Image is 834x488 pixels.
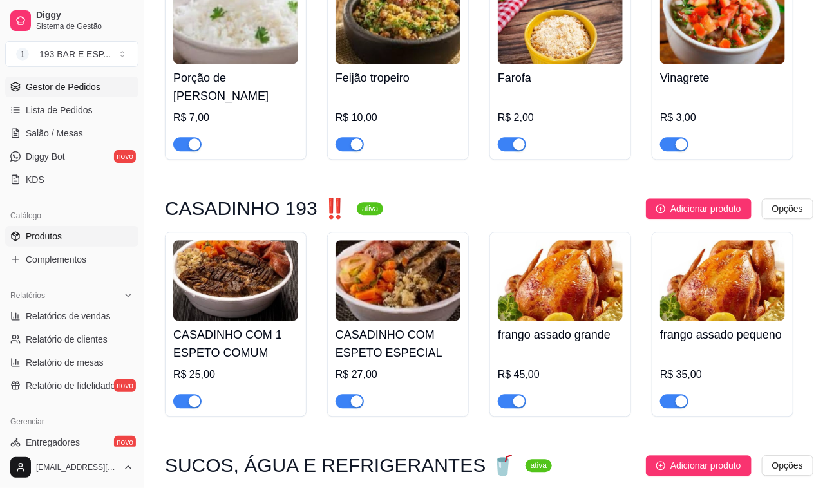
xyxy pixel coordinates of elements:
a: Gestor de Pedidos [5,77,138,97]
sup: ativa [526,459,552,472]
span: Diggy Bot [26,150,65,163]
span: Gestor de Pedidos [26,80,100,93]
img: product-image [173,240,298,321]
img: product-image [498,240,623,321]
div: Catálogo [5,205,138,226]
span: Entregadores [26,436,80,449]
h4: frango assado grande [498,326,623,344]
span: Produtos [26,230,62,243]
button: Adicionar produto [646,198,752,219]
span: Adicionar produto [670,458,741,473]
button: Opções [762,455,813,476]
button: Select a team [5,41,138,67]
span: Complementos [26,253,86,266]
h4: Farofa [498,69,623,87]
span: Relatório de mesas [26,356,104,369]
h4: CASADINHO COM ESPETO ESPECIAL [336,326,460,362]
span: 1 [16,48,29,61]
a: Relatórios de vendas [5,306,138,326]
div: R$ 10,00 [336,110,460,126]
a: Lista de Pedidos [5,100,138,120]
a: Entregadoresnovo [5,432,138,453]
img: product-image [660,240,785,321]
span: Lista de Pedidos [26,104,93,117]
div: R$ 25,00 [173,367,298,382]
a: Produtos [5,226,138,247]
div: R$ 2,00 [498,110,623,126]
span: Opções [772,202,803,216]
a: KDS [5,169,138,190]
a: Salão / Mesas [5,123,138,144]
button: [EMAIL_ADDRESS][DOMAIN_NAME] [5,452,138,483]
div: R$ 7,00 [173,110,298,126]
h3: SUCOS, ÁGUA E REFRIGERANTES 🥤 [165,458,515,473]
h4: CASADINHO COM 1 ESPETO COMUM [173,326,298,362]
h4: Vinagrete [660,69,785,87]
div: R$ 45,00 [498,367,623,382]
span: [EMAIL_ADDRESS][DOMAIN_NAME] [36,462,118,473]
h4: frango assado pequeno [660,326,785,344]
div: R$ 35,00 [660,367,785,382]
img: product-image [336,240,460,321]
a: Relatório de clientes [5,329,138,350]
a: Complementos [5,249,138,270]
sup: ativa [357,202,383,215]
span: Diggy [36,10,133,21]
div: R$ 27,00 [336,367,460,382]
div: 193 BAR E ESP ... [39,48,111,61]
span: Salão / Mesas [26,127,83,140]
h4: Porção de [PERSON_NAME] [173,69,298,105]
h4: Feijão tropeiro [336,69,460,87]
span: Adicionar produto [670,202,741,216]
span: KDS [26,173,44,186]
span: Relatórios [10,290,45,301]
span: Relatório de fidelidade [26,379,115,392]
button: Adicionar produto [646,455,752,476]
a: Relatório de mesas [5,352,138,373]
div: Gerenciar [5,411,138,432]
span: plus-circle [656,461,665,470]
button: Opções [762,198,813,219]
span: Opções [772,458,803,473]
h3: CASADINHO 193 ‼️ [165,201,346,216]
span: Sistema de Gestão [36,21,133,32]
a: Diggy Botnovo [5,146,138,167]
a: DiggySistema de Gestão [5,5,138,36]
span: plus-circle [656,204,665,213]
span: Relatório de clientes [26,333,108,346]
span: Relatórios de vendas [26,310,111,323]
div: R$ 3,00 [660,110,785,126]
a: Relatório de fidelidadenovo [5,375,138,396]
